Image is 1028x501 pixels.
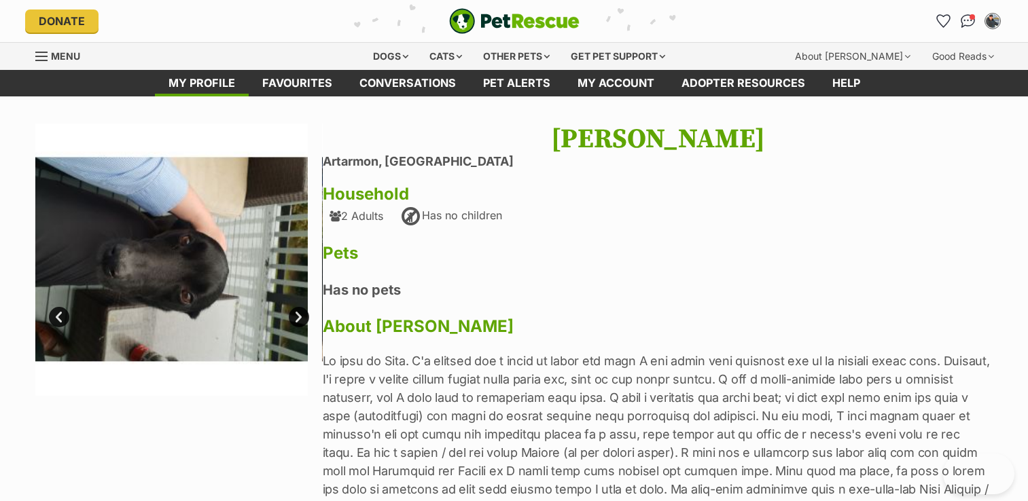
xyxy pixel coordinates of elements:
h3: Pets [323,244,993,263]
iframe: Help Scout Beacon - Open [943,453,1014,494]
a: Favourites [249,70,346,96]
li: Artarmon, [GEOGRAPHIC_DATA] [323,155,993,169]
img: Richard Gray profile pic [986,14,999,28]
div: Other pets [474,43,559,70]
span: Menu [51,50,80,62]
h3: About [PERSON_NAME] [323,317,993,336]
a: Conversations [957,10,979,32]
a: conversations [346,70,469,96]
h4: Has no pets [323,281,993,299]
a: Menu [35,43,90,67]
a: Next [289,307,309,327]
a: Donate [25,10,99,33]
img: logo-e224e6f780fb5917bec1dbf3a21bbac754714ae5b6737aabdf751b685950b380.svg [449,8,580,34]
a: Favourites [933,10,955,32]
div: Good Reads [923,43,1004,70]
a: Adopter resources [668,70,819,96]
img: dmwkpos0mozkgghie7ct.jpg [35,124,308,396]
div: Dogs [364,43,418,70]
div: Cats [420,43,472,70]
div: About [PERSON_NAME] [785,43,920,70]
img: mc6qhf8olugusaz2arwu.jpg [322,124,595,396]
div: Get pet support [561,43,675,70]
a: Help [819,70,874,96]
a: My profile [155,70,249,96]
a: Pet alerts [469,70,564,96]
h1: [PERSON_NAME] [323,124,993,155]
button: My account [982,10,1004,32]
ul: Account quick links [933,10,1004,32]
h3: Household [323,185,993,204]
img: chat-41dd97257d64d25036548639549fe6c8038ab92f7586957e7f3b1b290dea8141.svg [961,14,975,28]
div: 2 Adults [330,210,383,222]
a: My account [564,70,668,96]
div: Has no children [400,206,502,227]
a: Prev [49,307,69,327]
a: PetRescue [449,8,580,34]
